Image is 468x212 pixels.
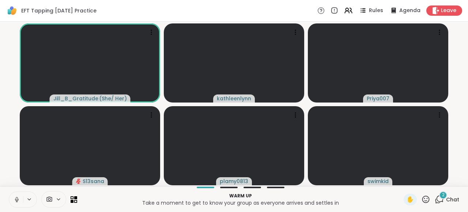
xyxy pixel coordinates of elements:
[369,7,383,14] span: Rules
[442,192,445,198] span: 2
[441,7,456,14] span: Leave
[82,193,399,199] p: Warm up
[367,178,389,185] span: swimkid
[446,196,459,203] span: Chat
[99,95,127,102] span: ( She/ Her )
[407,195,414,204] span: ✋
[76,179,81,184] span: audio-muted
[21,7,97,14] span: EFT Tapping [DATE] Practice
[220,178,248,185] span: plamy0813
[82,199,399,207] p: Take a moment to get to know your group as everyone arrives and settles in
[217,95,251,102] span: kathleenlynn
[6,4,18,17] img: ShareWell Logomark
[53,95,98,102] span: Jill_B_Gratitude
[83,178,104,185] span: S13sana
[399,7,420,14] span: Agenda
[367,95,389,102] span: Priya007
